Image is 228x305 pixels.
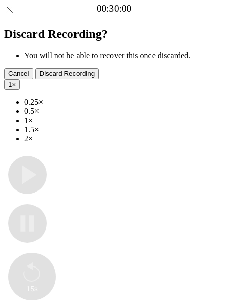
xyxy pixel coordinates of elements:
[24,107,224,116] li: 0.5×
[4,27,224,41] h2: Discard Recording?
[35,68,99,79] button: Discard Recording
[24,98,224,107] li: 0.25×
[8,81,12,88] span: 1
[24,125,224,134] li: 1.5×
[4,68,33,79] button: Cancel
[24,134,224,143] li: 2×
[4,79,20,90] button: 1×
[97,3,131,14] a: 00:30:00
[24,116,224,125] li: 1×
[24,51,224,60] li: You will not be able to recover this once discarded.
